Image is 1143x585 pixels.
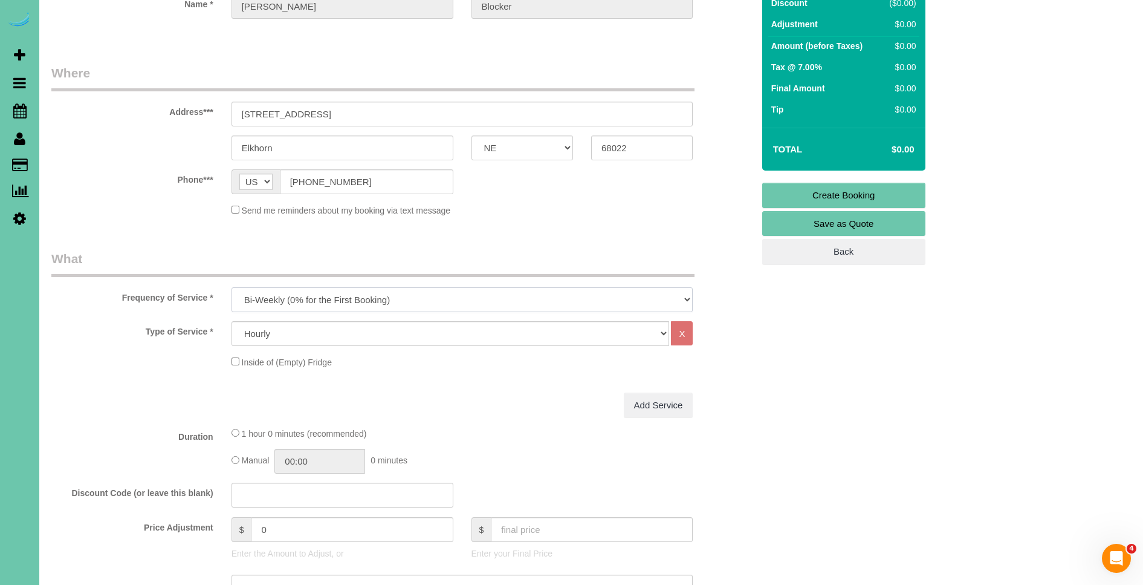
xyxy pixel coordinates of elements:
[7,12,31,29] img: Automaid Logo
[855,145,914,155] h4: $0.00
[771,40,863,52] label: Amount (before Taxes)
[1127,544,1136,554] span: 4
[232,517,251,542] span: $
[242,206,451,215] span: Send me reminders about my booking via text message
[884,61,916,73] div: $0.00
[491,517,693,542] input: final price
[471,547,693,560] p: Enter your Final Price
[42,321,222,338] label: Type of Service *
[884,18,916,30] div: $0.00
[771,82,825,94] label: Final Amount
[1102,544,1131,573] iframe: Intercom live chat
[51,250,695,277] legend: What
[242,456,270,466] span: Manual
[884,103,916,116] div: $0.00
[471,517,491,542] span: $
[42,287,222,304] label: Frequency of Service *
[762,211,925,237] a: Save as Quote
[762,239,925,264] a: Back
[42,426,222,443] label: Duration
[884,82,916,94] div: $0.00
[42,483,222,499] label: Discount Code (or leave this blank)
[771,61,822,73] label: Tax @ 7.00%
[232,547,453,560] p: Enter the Amount to Adjust, or
[371,456,407,466] span: 0 minutes
[762,183,925,208] a: Create Booking
[242,429,367,439] span: 1 hour 0 minutes (recommended)
[884,40,916,52] div: $0.00
[771,18,818,30] label: Adjustment
[42,517,222,534] label: Price Adjustment
[771,103,784,116] label: Tip
[51,64,695,91] legend: Where
[624,393,693,418] a: Add Service
[242,358,332,367] span: Inside of (Empty) Fridge
[773,144,803,154] strong: Total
